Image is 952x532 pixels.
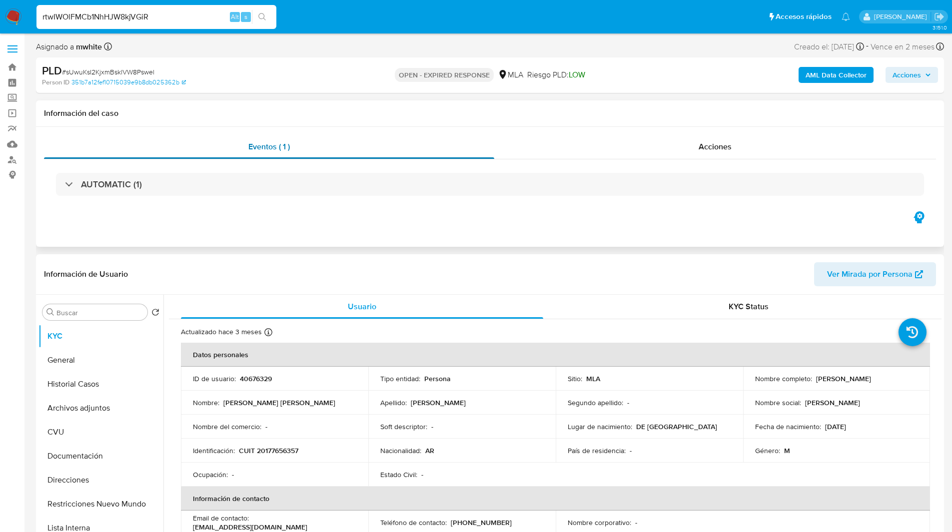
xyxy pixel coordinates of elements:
[151,308,159,319] button: Volver al orden por defecto
[568,446,626,455] p: País de residencia :
[451,518,512,527] p: [PHONE_NUMBER]
[871,41,935,52] span: Vence en 2 meses
[193,398,219,407] p: Nombre :
[425,446,434,455] p: AR
[231,12,239,21] span: Alt
[630,446,632,455] p: -
[38,468,163,492] button: Direcciones
[421,470,423,479] p: -
[74,41,102,52] b: mwhite
[38,444,163,468] button: Documentación
[239,446,298,455] p: CUIT 20177656357
[193,514,249,523] p: Email de contacto :
[81,179,142,190] h3: AUTOMATIC (1)
[36,10,276,23] input: Buscar usuario o caso...
[380,398,407,407] p: Apellido :
[886,67,938,83] button: Acciones
[874,12,931,21] p: matiasagustin.white@mercadolibre.com
[181,487,930,511] th: Información de contacto
[636,422,717,431] p: DE [GEOGRAPHIC_DATA]
[380,518,447,527] p: Teléfono de contacto :
[38,348,163,372] button: General
[44,108,936,118] h1: Información del caso
[825,422,846,431] p: [DATE]
[586,374,600,383] p: MLA
[806,67,867,83] b: AML Data Collector
[193,470,228,479] p: Ocupación :
[38,372,163,396] button: Historial Casos
[866,40,869,53] span: -
[842,12,850,21] a: Notificaciones
[38,492,163,516] button: Restricciones Nuevo Mundo
[498,69,523,80] div: MLA
[568,422,632,431] p: Lugar de nacimiento :
[193,523,307,532] p: [EMAIL_ADDRESS][DOMAIN_NAME]
[627,398,629,407] p: -
[348,301,376,312] span: Usuario
[71,78,186,87] a: 351b7a12fef10715039e9b8db025362b
[424,374,451,383] p: Persona
[755,446,780,455] p: Género :
[755,374,812,383] p: Nombre completo :
[794,40,864,53] div: Creado el: [DATE]
[569,69,585,80] span: LOW
[248,141,290,152] span: Eventos ( 1 )
[805,398,860,407] p: [PERSON_NAME]
[755,398,801,407] p: Nombre social :
[380,446,421,455] p: Nacionalidad :
[181,327,262,337] p: Actualizado hace 3 meses
[635,518,637,527] p: -
[240,374,272,383] p: 40676329
[181,343,930,367] th: Datos personales
[252,10,272,24] button: search-icon
[380,374,420,383] p: Tipo entidad :
[699,141,732,152] span: Acciones
[816,374,871,383] p: [PERSON_NAME]
[729,301,769,312] span: KYC Status
[223,398,335,407] p: [PERSON_NAME] [PERSON_NAME]
[38,420,163,444] button: CVU
[395,68,494,82] p: OPEN - EXPIRED RESPONSE
[568,374,582,383] p: Sitio :
[193,446,235,455] p: Identificación :
[814,262,936,286] button: Ver Mirada por Persona
[42,62,62,78] b: PLD
[568,398,623,407] p: Segundo apellido :
[38,396,163,420] button: Archivos adjuntos
[934,11,945,22] a: Salir
[56,173,924,196] div: AUTOMATIC (1)
[827,262,913,286] span: Ver Mirada por Persona
[380,422,427,431] p: Soft descriptor :
[265,422,267,431] p: -
[431,422,433,431] p: -
[799,67,874,83] button: AML Data Collector
[776,11,832,22] span: Accesos rápidos
[244,12,247,21] span: s
[44,269,128,279] h1: Información de Usuario
[38,324,163,348] button: KYC
[232,470,234,479] p: -
[568,518,631,527] p: Nombre corporativo :
[42,78,69,87] b: Person ID
[411,398,466,407] p: [PERSON_NAME]
[56,308,143,317] input: Buscar
[193,422,261,431] p: Nombre del comercio :
[755,422,821,431] p: Fecha de nacimiento :
[36,41,102,52] span: Asignado a
[893,67,921,83] span: Acciones
[380,470,417,479] p: Estado Civil :
[193,374,236,383] p: ID de usuario :
[62,67,154,77] span: # sUwuKsI2KjxmBsklVW8Pswel
[46,308,54,316] button: Buscar
[527,69,585,80] span: Riesgo PLD:
[784,446,790,455] p: M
